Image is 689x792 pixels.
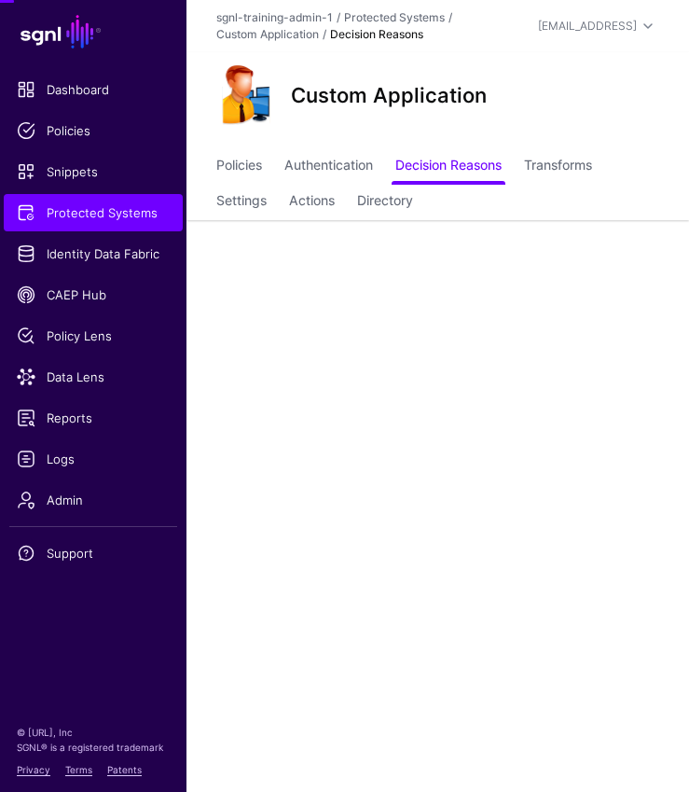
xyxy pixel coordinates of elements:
[17,764,50,775] a: Privacy
[17,450,170,468] span: Logs
[17,285,170,304] span: CAEP Hub
[17,725,170,740] p: © [URL], Inc
[17,121,170,140] span: Policies
[17,544,170,563] span: Support
[17,491,170,509] span: Admin
[4,194,183,231] a: Protected Systems
[17,162,170,181] span: Snippets
[4,440,183,478] a: Logs
[4,235,183,272] a: Identity Data Fabric
[11,11,175,52] a: SGNL
[4,153,183,190] a: Snippets
[17,740,170,755] p: SGNL® is a registered trademark
[4,71,183,108] a: Dashboard
[4,399,183,437] a: Reports
[4,481,183,519] a: Admin
[107,764,142,775] a: Patents
[4,358,183,396] a: Data Lens
[17,80,170,99] span: Dashboard
[17,409,170,427] span: Reports
[17,244,170,263] span: Identity Data Fabric
[65,764,92,775] a: Terms
[4,317,183,354] a: Policy Lens
[17,368,170,386] span: Data Lens
[4,276,183,313] a: CAEP Hub
[17,203,170,222] span: Protected Systems
[17,327,170,345] span: Policy Lens
[4,112,183,149] a: Policies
